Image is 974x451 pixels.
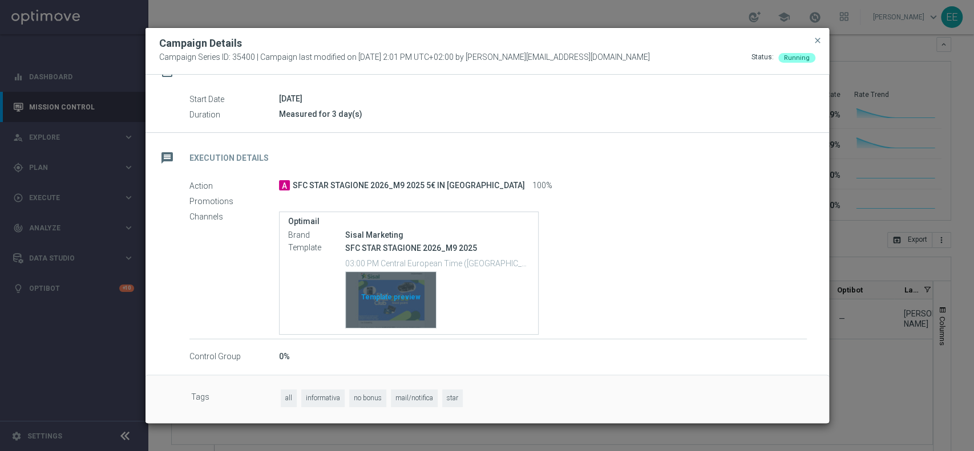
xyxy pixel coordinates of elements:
p: SFC STAR STAGIONE 2026_M9 2025 [345,243,530,253]
label: Channels [189,212,279,222]
label: Brand [288,230,345,241]
label: Action [189,181,279,191]
label: Start Date [189,94,279,104]
label: Tags [191,389,281,407]
label: Control Group [189,352,279,362]
div: Template preview [346,272,436,328]
label: Optimail [288,217,530,226]
h2: Execution Details [189,153,269,164]
span: no bonus [349,389,386,407]
div: Measured for 3 day(s) [279,108,807,120]
span: mail/notifica [391,389,438,407]
span: Running [784,54,810,62]
i: message [157,148,177,168]
label: Duration [189,109,279,120]
label: Template [288,243,345,253]
span: SFC STAR STAGIONE 2026_M9 2025 5€ IN [GEOGRAPHIC_DATA] [293,181,525,191]
div: Status: [751,52,774,63]
span: informativa [301,389,345,407]
span: star [442,389,463,407]
colored-tag: Running [778,52,815,62]
div: 0% [279,351,807,362]
button: Template preview [345,271,437,328]
span: A [279,180,290,190]
label: Promotions [189,196,279,206]
span: all [281,389,297,407]
h2: Campaign Details [159,36,242,50]
p: 03:00 PM Central European Time (Berlin) (UTC +02:00) [345,257,530,269]
div: [DATE] [279,93,807,104]
span: Campaign Series ID: 35400 | Campaign last modified on [DATE] 2:01 PM UTC+02:00 by [PERSON_NAME][E... [159,52,650,63]
span: close [813,36,822,45]
span: 100% [532,181,552,191]
div: Sisal Marketing [345,229,530,241]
